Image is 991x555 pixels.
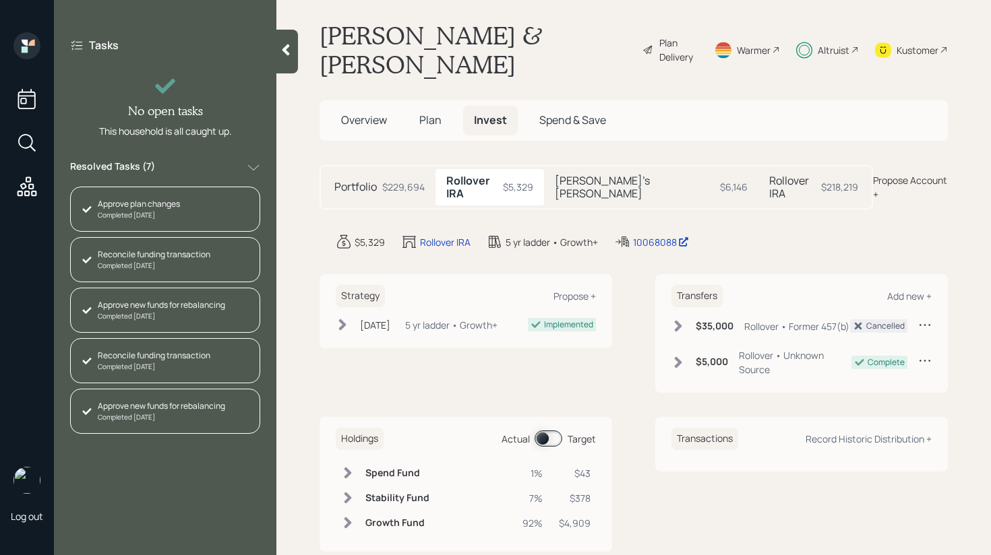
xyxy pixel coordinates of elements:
div: Completed [DATE] [98,412,225,422]
span: Spend & Save [539,112,606,127]
div: Log out [11,510,43,523]
span: Invest [474,112,507,127]
div: Record Historic Distribution + [806,432,932,445]
label: Tasks [89,38,119,53]
div: Approve new funds for rebalancing [98,299,225,311]
span: Overview [341,112,387,127]
h6: Holdings [336,428,384,450]
div: $5,329 [355,235,385,249]
h6: Stability Fund [365,492,429,504]
img: retirable_logo.png [13,467,40,494]
div: Completed [DATE] [98,311,225,321]
div: Completed [DATE] [98,362,210,372]
h5: [PERSON_NAME]'s [PERSON_NAME] [555,174,715,200]
div: $378 [559,491,591,505]
div: Target [568,432,596,446]
div: Rollover • Former 457(b) [744,319,849,333]
div: Approve new funds for rebalancing [98,400,225,412]
div: Completed [DATE] [98,261,210,271]
div: Actual [502,432,530,446]
div: 5 yr ladder • Growth+ [506,235,598,249]
div: 5 yr ladder • Growth+ [405,318,498,332]
div: Altruist [818,43,849,57]
div: $5,329 [503,180,533,194]
div: $218,219 [821,180,858,194]
h5: Rollover IRA [446,174,498,200]
div: Complete [868,356,905,368]
div: Approve plan changes [98,198,180,210]
div: $43 [559,466,591,480]
label: Resolved Tasks ( 7 ) [70,160,155,176]
h6: $35,000 [696,321,733,332]
span: Plan [419,112,442,127]
h6: Transactions [671,428,738,450]
div: Propose + [553,290,596,302]
div: 92% [522,516,543,530]
h6: Growth Fund [365,517,429,529]
h6: Spend Fund [365,467,429,479]
div: Rollover • Unknown Source [739,348,851,377]
div: Add new + [887,290,932,302]
div: Implemented [544,319,593,331]
div: Warmer [737,43,771,57]
h6: Transfers [671,285,723,307]
div: Reconcile funding transaction [98,350,210,362]
div: Completed [DATE] [98,210,180,220]
h5: Rollover IRA [769,174,816,200]
div: Reconcile funding transaction [98,249,210,261]
div: $4,909 [559,516,591,530]
div: $229,694 [382,180,425,194]
div: Cancelled [866,320,905,332]
div: This household is all caught up. [99,124,232,138]
h1: [PERSON_NAME] & [PERSON_NAME] [320,21,632,79]
div: 1% [522,466,543,480]
div: Plan Delivery [659,36,698,64]
div: [DATE] [360,318,390,332]
h4: No open tasks [128,104,203,119]
div: Propose Account + [873,173,948,201]
div: 10068088 [633,235,689,249]
h6: $5,000 [696,356,728,368]
h5: Portfolio [334,181,377,193]
div: Kustomer [897,43,938,57]
div: 7% [522,491,543,505]
div: $6,146 [720,180,748,194]
div: Rollover IRA [420,235,471,249]
h6: Strategy [336,285,385,307]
